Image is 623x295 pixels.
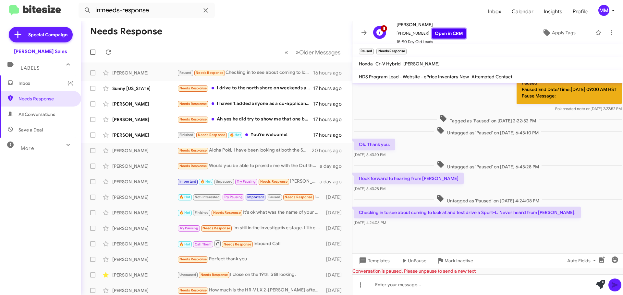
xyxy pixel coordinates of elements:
[177,100,313,108] div: I haven't added anyone as a co-applicant yet though.
[213,210,241,215] span: Needs Response
[179,102,207,106] span: Needs Response
[177,224,323,232] div: I'm still in the investigative stage. I'll be in touch when I'm ready
[216,179,233,184] span: Unpaused
[179,242,190,246] span: 🔥 Hot
[563,106,591,111] span: created note on
[281,46,344,59] nav: Page navigation example
[201,179,212,184] span: 🔥 Hot
[323,210,347,216] div: [DATE]
[112,178,177,185] div: [PERSON_NAME]
[18,80,74,86] span: Inbox
[434,195,542,204] span: Untagged as 'Paused' on [DATE] 4:24:08 PM
[313,70,347,76] div: 16 hours ago
[179,71,191,75] span: Paused
[177,240,323,248] div: Inbound Call
[196,71,223,75] span: Needs Response
[177,287,323,294] div: How much is the HR-V LX 2-[PERSON_NAME] after all the tax and documentation, usually?
[320,178,347,185] div: a day ago
[177,271,323,278] div: I close on the 19th. Still looking.
[567,255,598,267] span: Auto Fields
[323,241,347,247] div: [DATE]
[323,194,347,200] div: [DATE]
[179,288,207,292] span: Needs Response
[285,195,312,199] span: Needs Response
[395,255,432,267] button: UnPause
[525,27,592,39] button: Apply Tags
[434,127,541,136] span: Untagged as 'Paused' on [DATE] 6:43:10 PM
[359,49,374,54] small: Paused
[177,131,313,139] div: You're welcome!
[90,26,162,37] h1: Needs Response
[352,255,395,267] button: Templates
[313,132,347,138] div: 17 hours ago
[112,147,177,154] div: [PERSON_NAME]
[177,162,320,170] div: Would you be able to provide me with the Out the Door price of the 2025 Honda Pilot EX-L Radiant Red
[539,2,568,21] a: Insights
[432,28,466,39] a: Open in CRM
[354,220,386,225] span: [DATE] 4:24:08 PM
[14,48,67,55] div: [PERSON_NAME] Sales
[323,225,347,232] div: [DATE]
[483,2,507,21] a: Inbox
[568,2,593,21] a: Profile
[79,3,215,18] input: Search
[112,287,177,294] div: [PERSON_NAME]
[260,179,288,184] span: Needs Response
[397,28,466,39] span: [PHONE_NUMBER]
[112,225,177,232] div: [PERSON_NAME]
[313,85,347,92] div: 17 hours ago
[359,74,469,80] span: HDS Program Lead - Website - ePrice Inventory New
[397,39,466,45] span: 15-90 Day Old Leads
[237,179,256,184] span: Try Pausing
[179,164,207,168] span: Needs Response
[28,31,67,38] span: Special Campaign
[352,268,623,274] div: Conversation is paused. Please unpause to send a new text
[179,86,207,90] span: Needs Response
[9,27,73,42] a: Special Campaign
[198,133,226,137] span: Needs Response
[177,255,323,263] div: Perfect thank you
[320,163,347,169] div: a day ago
[323,287,347,294] div: [DATE]
[593,5,616,16] button: MM
[177,178,320,185] div: [PERSON_NAME]. I am touching base - I am ready to put down a hold deposit and I see you have a bl...
[201,273,228,277] span: Needs Response
[179,273,196,277] span: Unpaused
[285,48,288,56] span: «
[112,70,177,76] div: [PERSON_NAME]
[112,194,177,200] div: [PERSON_NAME]
[552,27,576,39] span: Apply Tags
[312,147,347,154] div: 20 hours ago
[112,163,177,169] div: [PERSON_NAME]
[471,74,512,80] span: Attempted Contact
[354,152,385,157] span: [DATE] 6:43:10 PM
[21,65,40,71] span: Labels
[195,195,220,199] span: Not-Interested
[323,272,347,278] div: [DATE]
[202,226,230,230] span: Needs Response
[112,256,177,263] div: [PERSON_NAME]
[354,173,464,184] p: I look forward to hearing from [PERSON_NAME]
[434,161,542,170] span: Untagged as 'Paused' on [DATE] 6:43:28 PM
[112,85,177,92] div: Sunny [US_STATE]
[323,256,347,263] div: [DATE]
[247,195,264,199] span: Important
[179,195,190,199] span: 🔥 Hot
[376,49,406,54] small: Needs Response
[408,255,426,267] span: UnPause
[555,106,622,111] span: Poki [DATE] 2:22:52 PM
[18,111,55,118] span: All Conversations
[281,46,292,59] button: Previous
[112,241,177,247] div: [PERSON_NAME]
[517,74,622,104] p: Paused Paused End Date/Time:[DATE] 09:00 AM HST Pause Message:
[397,21,466,28] span: [PERSON_NAME]
[507,2,539,21] span: Calendar
[177,69,313,76] div: Checking in to see about coming to look at and test drive a Sport-L. Never heard from [PERSON_NAME].
[437,115,539,124] span: Tagged as 'Paused' on [DATE] 2:22:52 PM
[112,272,177,278] div: [PERSON_NAME]
[18,127,43,133] span: Save a Deal
[299,49,340,56] span: Older Messages
[177,147,312,154] div: Aloha Poki, I have been looking at both the Sport and LX, both in the [PERSON_NAME] color. I woul...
